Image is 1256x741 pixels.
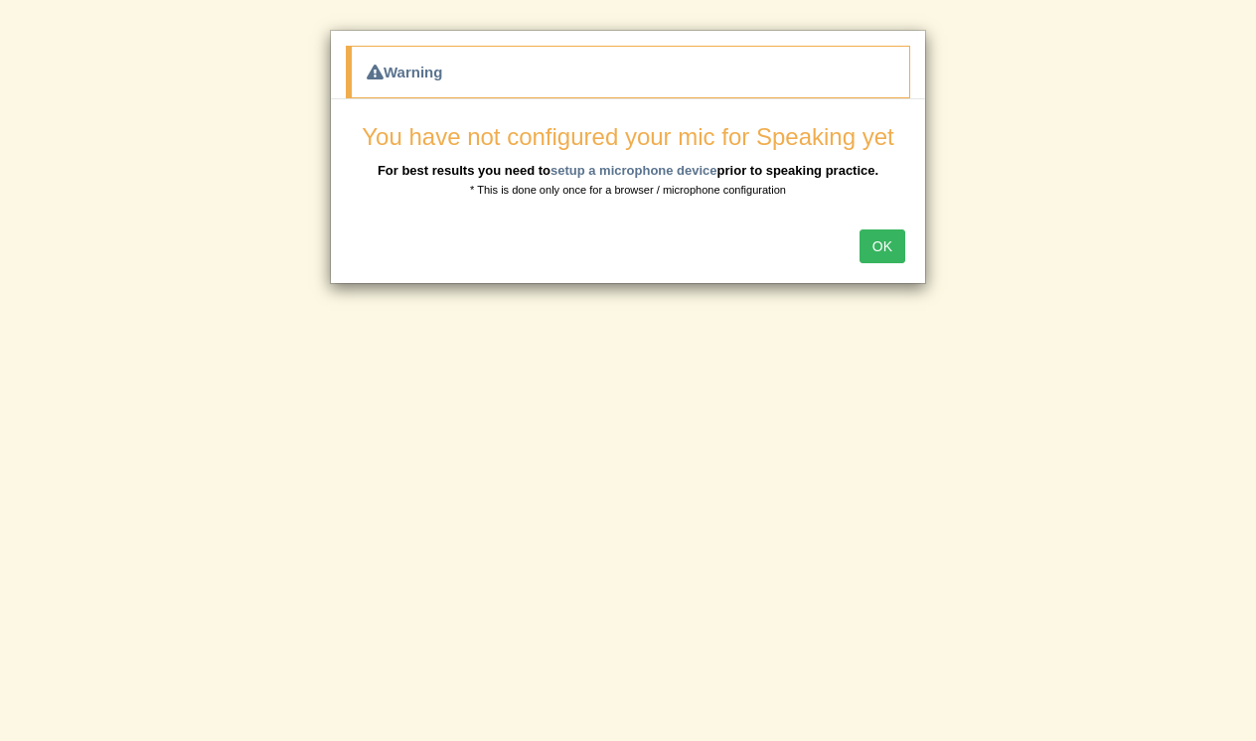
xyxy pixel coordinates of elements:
[470,184,786,196] small: * This is done only once for a browser / microphone configuration
[346,46,910,98] div: Warning
[550,163,717,178] a: setup a microphone device
[362,123,893,150] span: You have not configured your mic for Speaking yet
[860,229,905,263] button: OK
[378,163,878,178] b: For best results you need to prior to speaking practice.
